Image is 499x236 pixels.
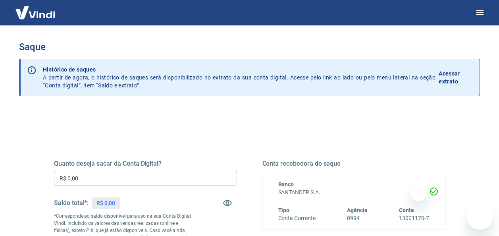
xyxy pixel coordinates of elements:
[439,70,473,85] p: Acessar extrato
[467,204,493,230] iframe: Botão para abrir a janela de mensagens
[410,185,426,201] iframe: Fechar mensagem
[43,66,435,74] p: Histórico de saques
[54,199,89,207] h5: Saldo total*:
[54,160,237,168] h5: Quanto deseja sacar da Conta Digital?
[43,66,435,89] p: A partir de agora, o histórico de saques será disponibilizado no extrato da sua conta digital. Ac...
[278,181,294,188] span: Banco
[278,214,316,222] h6: Conta Corrente
[347,214,368,222] h6: 0994
[278,188,430,197] h6: SANTANDER S.A.
[439,66,473,89] a: Acessar extrato
[96,199,115,207] p: R$ 0,00
[399,214,429,222] h6: 13001170-7
[10,0,61,25] img: Vindi
[278,207,290,213] span: Tipo
[19,41,480,52] h3: Saque
[347,207,368,213] span: Agência
[262,160,445,168] h5: Conta recebedora do saque
[399,207,414,213] span: Conta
